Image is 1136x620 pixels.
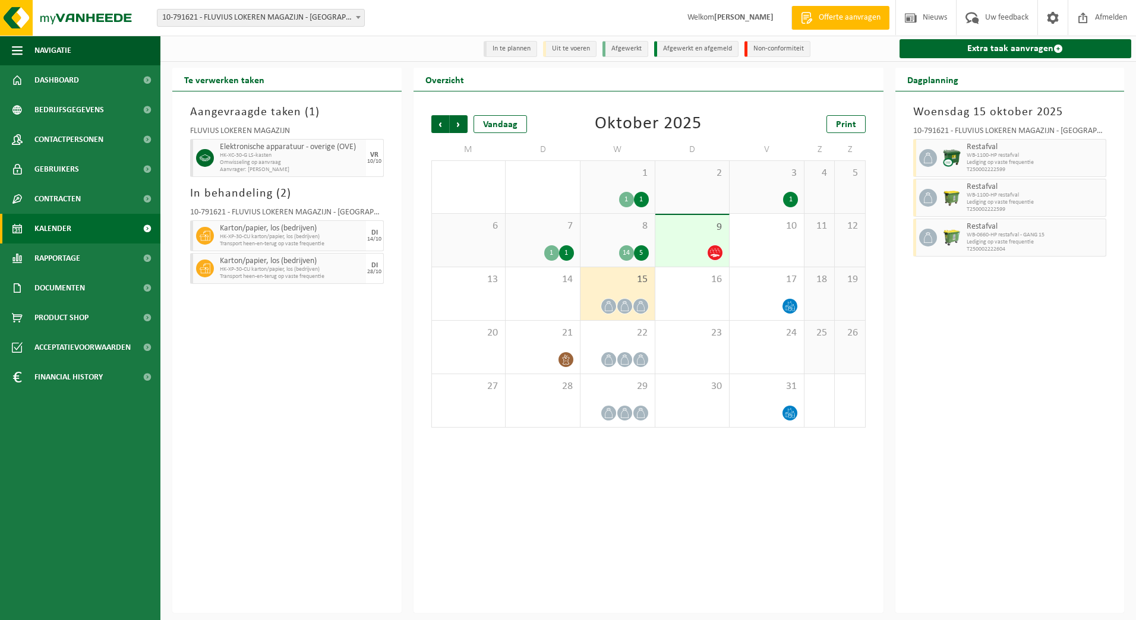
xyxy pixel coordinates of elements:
h3: Aangevraagde taken ( ) [190,103,384,121]
span: 5 [841,167,859,180]
div: 10-791621 - FLUVIUS LOKEREN MAGAZIJN - [GEOGRAPHIC_DATA] [913,127,1107,139]
div: Vandaag [474,115,527,133]
span: 8 [586,220,649,233]
span: 23 [661,327,724,340]
div: VR [370,151,378,159]
span: 27 [438,380,500,393]
div: 1 [783,192,798,207]
div: 14 [619,245,634,261]
div: Oktober 2025 [595,115,702,133]
span: Transport heen-en-terug op vaste frequentie [220,273,363,280]
div: 1 [559,245,574,261]
span: Restafval [967,222,1103,232]
span: 11 [810,220,828,233]
iframe: chat widget [6,594,198,620]
span: Kalender [34,214,71,243]
td: Z [835,139,865,160]
div: 5 [634,245,649,261]
a: Extra taak aanvragen [900,39,1132,58]
span: 1 [586,167,649,180]
a: Offerte aanvragen [791,6,889,30]
span: Contactpersonen [34,125,103,154]
span: 30 [661,380,724,393]
span: 10-791621 - FLUVIUS LOKEREN MAGAZIJN - LOKEREN [157,10,364,26]
img: WB-1100-HPE-GN-50 [943,189,961,207]
h2: Te verwerken taken [172,68,276,91]
span: Print [836,120,856,129]
div: 28/10 [367,269,381,275]
span: Bedrijfsgegevens [34,95,104,125]
span: 24 [736,327,798,340]
span: Elektronische apparatuur - overige (OVE) [220,143,363,152]
span: Aanvrager: [PERSON_NAME] [220,166,363,173]
span: Navigatie [34,36,71,65]
span: WB-0660-HP restafval - GANG 15 [967,232,1103,239]
span: 12 [841,220,859,233]
div: 1 [544,245,559,261]
span: Offerte aanvragen [816,12,883,24]
div: 10-791621 - FLUVIUS LOKEREN MAGAZIJN - [GEOGRAPHIC_DATA] [190,208,384,220]
td: D [506,139,580,160]
span: Restafval [967,182,1103,192]
span: Volgende [450,115,468,133]
span: 10 [736,220,798,233]
h3: Woensdag 15 oktober 2025 [913,103,1107,121]
span: T250002222604 [967,246,1103,253]
div: FLUVIUS LOKEREN MAGAZIJN [190,127,384,139]
div: 10/10 [367,159,381,165]
img: WB-1100-CU [943,149,961,167]
td: W [580,139,655,160]
span: Contracten [34,184,81,214]
span: Karton/papier, los (bedrijven) [220,224,363,233]
div: DI [371,262,378,269]
span: 13 [438,273,500,286]
span: Rapportage [34,243,80,273]
span: 10-791621 - FLUVIUS LOKEREN MAGAZIJN - LOKEREN [157,9,365,27]
span: Acceptatievoorwaarden [34,333,131,362]
div: 1 [619,192,634,207]
span: HK-XC-30-G LS-kasten [220,152,363,159]
span: Lediging op vaste frequentie [967,239,1103,246]
span: 17 [736,273,798,286]
span: 2 [280,188,287,200]
span: HK-XP-30-CU karton/papier, los (bedrijven) [220,266,363,273]
span: WB-1100-HP restafval [967,192,1103,199]
li: Afgewerkt en afgemeld [654,41,739,57]
span: 7 [512,220,574,233]
span: 1 [309,106,315,118]
span: 28 [512,380,574,393]
span: HK-XP-30-CU karton/papier, los (bedrijven) [220,233,363,241]
span: 6 [438,220,500,233]
td: Z [804,139,835,160]
span: Omwisseling op aanvraag [220,159,363,166]
h3: In behandeling ( ) [190,185,384,203]
span: 15 [586,273,649,286]
span: T250002222599 [967,166,1103,173]
a: Print [826,115,866,133]
span: 9 [661,221,724,234]
span: 14 [512,273,574,286]
span: 18 [810,273,828,286]
span: 19 [841,273,859,286]
li: Afgewerkt [602,41,648,57]
span: 16 [661,273,724,286]
span: 22 [586,327,649,340]
h2: Overzicht [414,68,476,91]
strong: [PERSON_NAME] [714,13,774,22]
li: Uit te voeren [543,41,597,57]
span: WB-1100-HP restafval [967,152,1103,159]
li: Non-conformiteit [744,41,810,57]
span: Transport heen-en-terug op vaste frequentie [220,241,363,248]
span: T250002222599 [967,206,1103,213]
span: 26 [841,327,859,340]
span: Lediging op vaste frequentie [967,199,1103,206]
span: 2 [661,167,724,180]
span: Restafval [967,143,1103,152]
span: Documenten [34,273,85,303]
span: 29 [586,380,649,393]
span: 20 [438,327,500,340]
td: D [655,139,730,160]
span: Gebruikers [34,154,79,184]
span: Product Shop [34,303,89,333]
li: In te plannen [484,41,537,57]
